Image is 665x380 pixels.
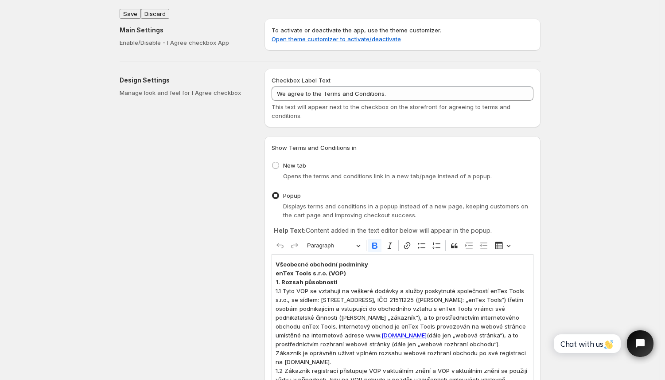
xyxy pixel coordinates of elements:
strong: Všeobecné obchodní podmínky [276,261,368,268]
iframe: Tidio Chat [544,323,661,364]
div: Editor toolbar [272,237,533,254]
p: Zákazník je oprávněn užívat v plném rozsahu webové rozhraní obchodu po své registraci na [DOMAIN_... [276,349,529,366]
a: Open theme customizer to activate/deactivate [272,35,401,43]
strong: Help Text: [274,227,306,234]
span: Show Terms and Conditions in [272,144,357,151]
button: Discard [141,9,169,19]
span: Opens the terms and conditions link in a new tab/page instead of a popup. [283,172,492,180]
span: Paragraph [307,240,353,251]
span: Checkbox Label Text [272,77,331,84]
span: Displays terms and conditions in a popup instead of a new page, keeping customers on the cart pag... [283,203,528,219]
p: Enable/Disable - I Agree checkbox App [120,38,250,47]
strong: 1. Rozsah působnosti [276,278,338,286]
p: To activate or deactivate the app, use the theme customizer. [272,26,533,43]
span: New tab [283,162,306,169]
a: [DOMAIN_NAME] [381,332,427,339]
span: Popup [283,192,301,199]
span: This text will appear next to the checkbox on the storefront for agreeing to terms and conditions. [272,103,510,119]
h2: Main Settings [120,26,250,35]
h2: Design Settings [120,76,250,85]
p: 1.1 Tyto VOP se vztahují na veškeré dodávky a služby poskytnuté společností enTex Tools s.r.o., s... [276,286,529,349]
p: Content added in the text editor below will appear in the popup. [274,226,531,235]
strong: enTex Tools s.r.o. (VOP) [276,270,346,277]
p: Manage look and feel for I Agree checkbox [120,88,250,97]
button: Save [120,9,141,19]
button: Paragraph, Heading [303,239,364,253]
